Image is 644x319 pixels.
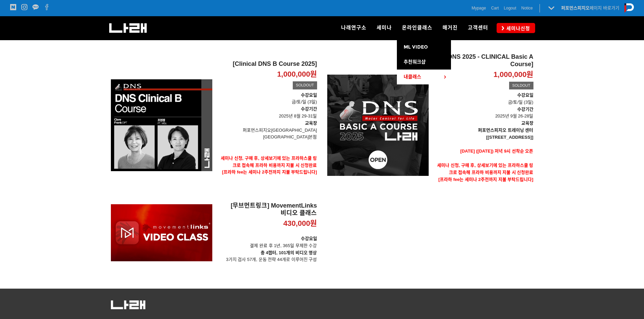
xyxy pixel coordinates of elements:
img: 5c63318082161.png [111,300,145,309]
strong: 수강요일 [301,236,317,241]
strong: 수강요일 [517,92,533,98]
a: 나래연구소 [336,16,372,40]
a: 추천워크샵 [397,55,451,70]
p: 3가지 검사 57개, 운동 전략 44개로 이루어진 구성 [217,249,317,264]
span: 세미나 [377,25,392,31]
a: Logout [504,5,516,11]
span: [프라하 fee는 세미나 2주전까지 지불 부탁드립니다] [438,177,533,182]
p: 퍼포먼스피지오[GEOGRAPHIC_DATA] [GEOGRAPHIC_DATA]본점 [217,127,317,141]
a: 퍼포먼스피지오페이지 바로가기 [561,5,619,10]
div: SOLDOUT [293,81,317,89]
span: [프라하 fee는 세미나 2주전까지 지불 부탁드립니다] [222,169,317,175]
h2: [무브먼트링크] MovementLinks 비디오 클래스 [217,202,317,217]
a: [DNS 2025 - CLINICAL Basic A Course] 1,000,000원 SOLDOUT 수강요일금/토/일 (3일)수강기간 2025년 9월 26-28일교육장퍼포먼스... [434,53,533,197]
p: 1,000,000원 [277,70,317,79]
span: 내클래스 [404,74,421,80]
p: 2025년 8월 29-31일 [217,106,317,120]
a: 세미나신청 [497,23,535,33]
a: 고객센터 [463,16,493,40]
span: 매거진 [443,25,458,31]
a: [Clinical DNS B Course 2025] 1,000,000원 SOLDOUT 수강요일금/토/일 (3일)수강기간 2025년 8월 29-31일교육장퍼포먼스피지오[GEOG... [217,60,317,190]
a: 매거진 [437,16,463,40]
strong: 교육장 [305,121,317,126]
span: 온라인클래스 [402,25,432,31]
p: 금/토/일 (3일) [217,99,317,106]
span: 추천워크샵 [404,59,426,65]
strong: 세미나 신청, 구매 후, 상세보기에 있는 프라하스쿨 링크로 접속해 프라하 비용까지 지불 시 신청완료 [221,156,317,168]
p: 2025년 9월 26-28일 [434,106,533,120]
span: 고객센터 [468,25,488,31]
strong: [[STREET_ADDRESS]] [486,135,533,140]
div: SOLDOUT [509,82,533,90]
p: 430,000원 [283,219,317,229]
span: 세미나신청 [504,25,530,32]
strong: 퍼포먼스피지오 [561,5,590,10]
h2: [DNS 2025 - CLINICAL Basic A Course] [434,53,533,68]
strong: 수강요일 [301,92,317,98]
span: 나래연구소 [341,25,366,31]
a: 내클래스 [397,70,451,84]
a: [무브먼트링크] MovementLinks 비디오 클래스 430,000원 수강요일결제 완료 후 1년, 365일 무제한 수강총 4챕터, 101개의 비디오 영상3가지 검사 57개,... [217,202,317,263]
span: [DATE] ([DATE]) 저녁 9시 선착순 오픈 [460,149,533,154]
strong: 총 4챕터, 101개의 비디오 영상 [261,250,317,255]
a: 온라인클래스 [397,16,437,40]
p: 금/토/일 (3일) [434,92,533,106]
a: Notice [521,5,533,11]
a: Mypage [472,5,486,11]
strong: 교육장 [521,121,533,126]
a: Cart [491,5,499,11]
strong: 수강기간 [517,107,533,112]
a: 세미나 [372,16,397,40]
span: ML VIDEO [404,44,428,50]
p: 결제 완료 후 1년, 365일 무제한 수강 [217,235,317,249]
a: ML VIDEO [397,40,451,55]
strong: 퍼포먼스피지오 트레이닝 센터 [478,128,533,133]
h2: [Clinical DNS B Course 2025] [217,60,317,68]
p: 1,000,000원 [494,70,533,80]
strong: 세미나 신청, 구매 후, 상세보기에 있는 프라하스쿨 링크로 접속해 프라하 비용까지 지불 시 신청완료 [437,163,533,175]
strong: 수강기간 [301,106,317,111]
